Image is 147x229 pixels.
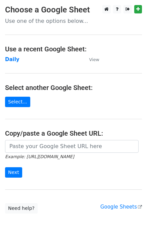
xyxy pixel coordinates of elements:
h4: Copy/paste a Google Sheet URL: [5,129,142,137]
input: Next [5,167,22,178]
a: Need help? [5,203,38,214]
a: Daily [5,56,20,62]
h4: Use a recent Google Sheet: [5,45,142,53]
a: Select... [5,97,30,107]
p: Use one of the options below... [5,17,142,25]
a: View [82,56,99,62]
small: Example: [URL][DOMAIN_NAME] [5,154,74,159]
small: View [89,57,99,62]
h3: Choose a Google Sheet [5,5,142,15]
h4: Select another Google Sheet: [5,84,142,92]
a: Google Sheets [100,204,142,210]
input: Paste your Google Sheet URL here [5,140,139,153]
